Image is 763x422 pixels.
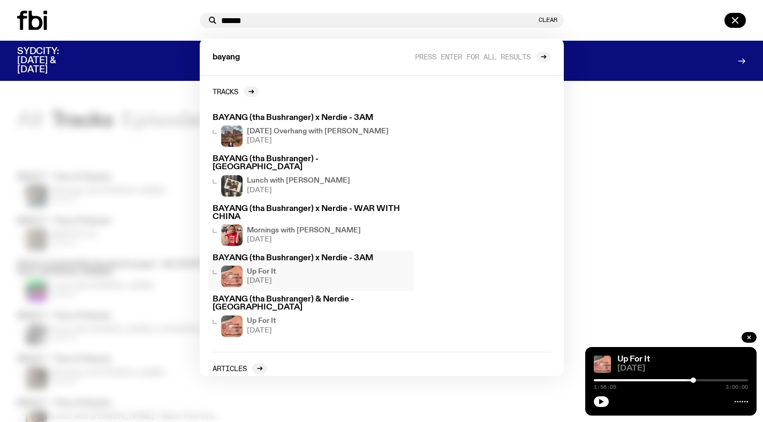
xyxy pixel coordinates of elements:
a: BAYANG (tha Bushranger) x Nerdie - WAR WITH CHINAMornings with [PERSON_NAME][DATE] [208,201,414,250]
a: BAYANG (tha Bushranger) x Nerdie - 3AMUp For It[DATE] [208,250,414,291]
a: BAYANG (tha Bushranger) x Nerdie - 3AM[DATE] Overhang with [PERSON_NAME][DATE] [208,110,414,151]
span: 3:00:00 [726,385,748,390]
a: BAYANG (tha Bushranger) & Nerdie - [GEOGRAPHIC_DATA]Up For It[DATE] [208,291,414,341]
span: bayang [213,54,240,62]
a: Articles [213,363,267,374]
span: [DATE] [247,277,276,284]
span: 1:56:05 [594,385,616,390]
h3: BAYANG (tha Bushranger) - [GEOGRAPHIC_DATA] [213,155,410,171]
span: [DATE] [617,365,748,373]
a: Up For It [617,355,650,364]
a: Press enter for all results [415,51,551,62]
a: Tracks [213,86,259,97]
h4: Lunch with [PERSON_NAME] [247,177,350,184]
h3: SYDCITY: [DATE] & [DATE] [17,47,86,74]
button: Clear [539,17,557,23]
span: [DATE] [247,327,276,334]
h2: Tracks [213,87,238,95]
h3: BAYANG (tha Bushranger) x Nerdie - WAR WITH CHINA [213,205,410,221]
span: [DATE] [247,187,350,194]
h4: Up For It [247,268,276,275]
h2: Articles [213,364,247,372]
h3: BAYANG (tha Bushranger) x Nerdie - 3AM [213,114,410,122]
span: Press enter for all results [415,52,531,61]
h4: Mornings with [PERSON_NAME] [247,227,361,234]
h3: BAYANG (tha Bushranger) x Nerdie - 3AM [213,254,410,262]
img: A polaroid of Ella Avni in the studio on top of the mixer which is also located in the studio. [221,175,243,197]
span: [DATE] [247,236,361,243]
h3: BAYANG (tha Bushranger) & Nerdie - [GEOGRAPHIC_DATA] [213,296,410,312]
h4: Up For It [247,318,276,325]
h4: [DATE] Overhang with [PERSON_NAME] [247,128,389,135]
span: [DATE] [247,137,389,144]
a: BAYANG (tha Bushranger) - [GEOGRAPHIC_DATA]A polaroid of Ella Avni in the studio on top of the mi... [208,151,414,200]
